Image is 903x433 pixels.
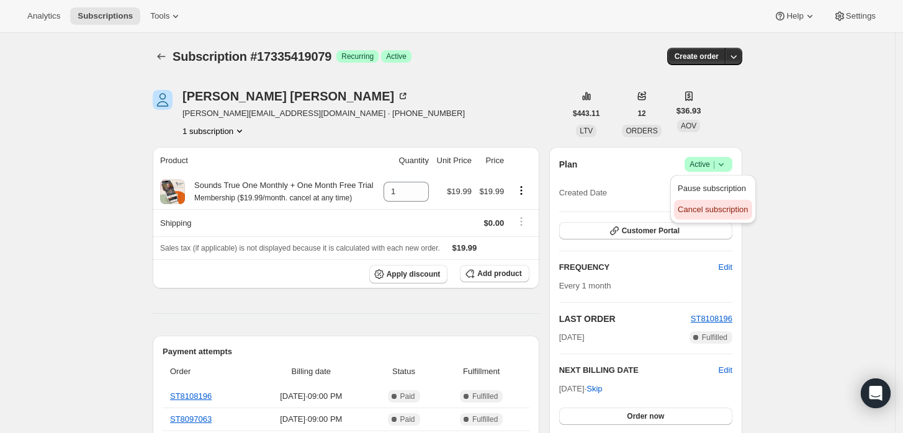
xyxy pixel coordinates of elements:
[341,51,374,61] span: Recurring
[766,7,823,25] button: Help
[173,50,331,63] span: Subscription #17335419079
[690,158,727,171] span: Active
[182,125,246,137] button: Product actions
[374,365,433,378] span: Status
[691,313,732,325] button: ST8108196
[379,147,433,174] th: Quantity
[160,179,185,204] img: product img
[559,281,611,290] span: Every 1 month
[702,333,727,342] span: Fulfilled
[78,11,133,21] span: Subscriptions
[580,127,593,135] span: LTV
[452,243,477,252] span: $19.99
[479,187,504,196] span: $19.99
[565,105,607,122] button: $443.11
[484,218,505,228] span: $0.00
[170,414,212,424] a: ST8097063
[826,7,883,25] button: Settings
[676,105,701,117] span: $36.93
[194,194,352,202] small: Membership ($19.99/month. cancel at any time)
[678,184,746,193] span: Pause subscription
[400,414,415,424] span: Paid
[153,90,173,110] span: Steven Baker
[719,261,732,274] span: Edit
[861,378,891,408] div: Open Intercom Messenger
[27,11,60,21] span: Analytics
[163,358,252,385] th: Order
[786,11,803,21] span: Help
[637,109,645,118] span: 12
[472,391,498,401] span: Fulfilled
[675,51,719,61] span: Create order
[447,187,472,196] span: $19.99
[573,109,600,118] span: $443.11
[713,159,715,169] span: |
[185,179,374,204] div: Sounds True One Monthly + One Month Free Trial
[150,11,169,21] span: Tools
[387,269,441,279] span: Apply discount
[386,51,407,61] span: Active
[626,127,657,135] span: ORDERS
[678,205,748,214] span: Cancel subscription
[460,265,529,282] button: Add product
[70,7,140,25] button: Subscriptions
[719,364,732,377] button: Edit
[153,209,379,236] th: Shipping
[622,226,680,236] span: Customer Portal
[586,383,602,395] span: Skip
[579,379,609,399] button: Skip
[559,261,719,274] h2: FREQUENCY
[667,48,726,65] button: Create order
[163,346,529,358] h2: Payment attempts
[559,408,732,425] button: Order now
[475,147,508,174] th: Price
[691,314,732,323] a: ST8108196
[511,184,531,197] button: Product actions
[559,384,603,393] span: [DATE] ·
[256,390,366,403] span: [DATE] · 09:00 PM
[182,107,465,120] span: [PERSON_NAME][EMAIL_ADDRESS][DOMAIN_NAME] · [PHONE_NUMBER]
[559,222,732,239] button: Customer Portal
[20,7,68,25] button: Analytics
[674,179,752,199] button: Pause subscription
[674,200,752,220] button: Cancel subscription
[369,265,448,283] button: Apply discount
[256,365,366,378] span: Billing date
[160,244,440,252] span: Sales tax (if applicable) is not displayed because it is calculated with each new order.
[182,90,409,102] div: [PERSON_NAME] [PERSON_NAME]
[143,7,189,25] button: Tools
[472,414,498,424] span: Fulfilled
[559,158,578,171] h2: Plan
[256,413,366,426] span: [DATE] · 09:00 PM
[441,365,522,378] span: Fulfillment
[433,147,475,174] th: Unit Price
[400,391,415,401] span: Paid
[153,48,170,65] button: Subscriptions
[627,411,664,421] span: Order now
[153,147,379,174] th: Product
[559,187,607,199] span: Created Date
[711,257,740,277] button: Edit
[170,391,212,401] a: ST8108196
[477,269,521,279] span: Add product
[511,215,531,228] button: Shipping actions
[559,364,719,377] h2: NEXT BILLING DATE
[559,331,585,344] span: [DATE]
[846,11,876,21] span: Settings
[630,105,653,122] button: 12
[681,122,696,130] span: AOV
[559,313,691,325] h2: LAST ORDER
